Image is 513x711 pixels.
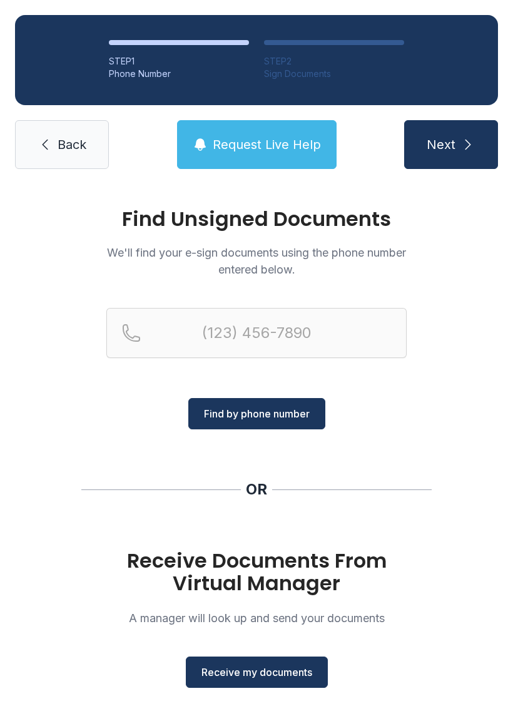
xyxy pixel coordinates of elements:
[106,308,407,358] input: Reservation phone number
[246,479,267,499] div: OR
[427,136,455,153] span: Next
[58,136,86,153] span: Back
[109,55,249,68] div: STEP 1
[106,550,407,595] h1: Receive Documents From Virtual Manager
[204,406,310,421] span: Find by phone number
[106,244,407,278] p: We'll find your e-sign documents using the phone number entered below.
[201,665,312,680] span: Receive my documents
[106,209,407,229] h1: Find Unsigned Documents
[264,68,404,80] div: Sign Documents
[106,610,407,627] p: A manager will look up and send your documents
[109,68,249,80] div: Phone Number
[264,55,404,68] div: STEP 2
[213,136,321,153] span: Request Live Help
